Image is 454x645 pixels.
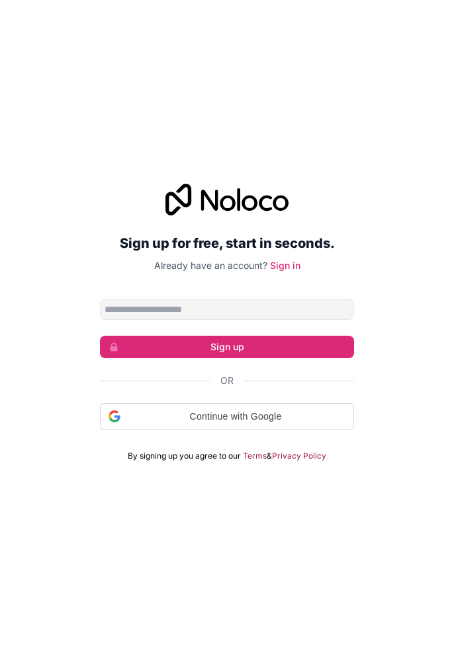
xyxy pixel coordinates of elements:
[100,403,354,430] div: Continue with Google
[100,231,354,255] h2: Sign up for free, start in seconds.
[267,451,272,461] span: &
[100,336,354,358] button: Sign up
[128,451,241,461] span: By signing up you agree to our
[270,260,300,271] a: Sign in
[243,451,267,461] a: Terms
[220,374,234,387] span: Or
[100,299,354,320] input: Email address
[154,260,267,271] span: Already have an account?
[126,410,345,424] span: Continue with Google
[272,451,326,461] a: Privacy Policy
